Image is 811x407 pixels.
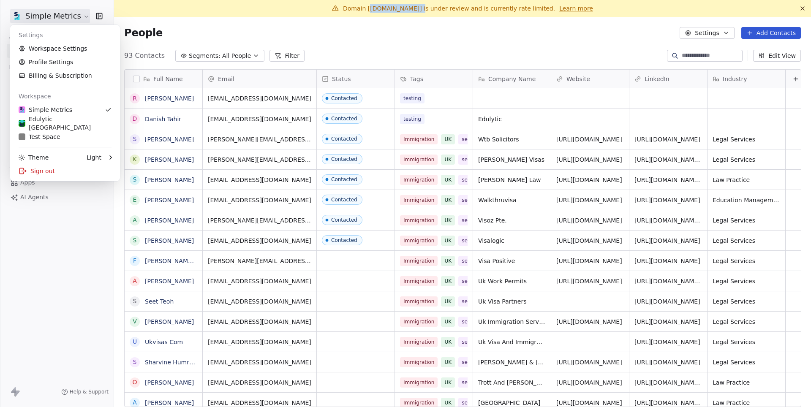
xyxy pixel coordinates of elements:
[19,106,72,114] div: Simple Metrics
[14,164,117,178] div: Sign out
[14,69,117,82] a: Billing & Subscription
[14,55,117,69] a: Profile Settings
[19,115,112,132] div: Edulytic [GEOGRAPHIC_DATA]
[87,153,101,162] div: Light
[19,106,25,113] img: sm-oviond-logo.png
[14,42,117,55] a: Workspace Settings
[14,90,117,103] div: Workspace
[19,153,49,162] div: Theme
[14,28,117,42] div: Settings
[19,133,60,141] div: Test Space
[19,120,25,127] img: edulytic-mark-retina.png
